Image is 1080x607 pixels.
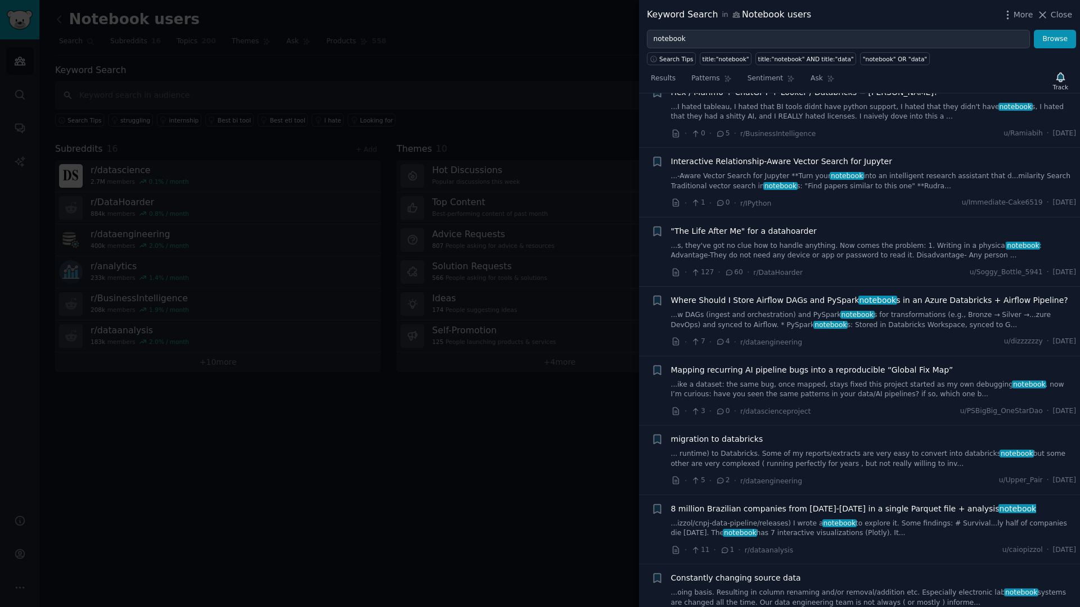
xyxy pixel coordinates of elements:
span: Search Tips [659,55,694,63]
a: Patterns [687,70,735,93]
span: [DATE] [1053,198,1076,208]
span: notebook [822,519,857,527]
span: [DATE] [1053,475,1076,486]
a: ...s, they've got no clue how to handle anything. Now comes the problem: 1. Writing in a physical... [671,241,1077,261]
span: · [1047,129,1049,139]
span: notebook [1000,450,1034,457]
span: 5 [691,475,705,486]
span: in [722,10,728,20]
span: notebook [1012,380,1046,388]
span: 0 [715,198,730,208]
span: 0 [715,406,730,416]
span: r/datascienceproject [740,407,811,415]
span: · [685,544,687,556]
span: · [738,544,740,556]
span: notebook [840,311,875,319]
span: · [734,405,736,417]
span: · [685,197,687,209]
span: 1 [691,198,705,208]
span: notebook [1004,588,1038,596]
span: · [685,405,687,417]
span: "The Life After Me" for a datahoarder [671,225,817,237]
span: 2 [715,475,730,486]
span: · [718,266,720,278]
span: [DATE] [1053,268,1076,278]
span: u/PSBigBig_OneStarDao [960,406,1043,416]
span: 127 [691,268,714,278]
a: Sentiment [744,70,799,93]
span: · [1047,337,1049,347]
span: notebook [858,296,897,305]
span: [DATE] [1053,129,1076,139]
span: · [1047,268,1049,278]
a: "notebook" OR "data" [860,52,929,65]
span: notebook [763,182,798,190]
span: Sentiment [748,74,783,84]
a: ...I hated tableau, I hated that BI tools didnt have python support, I hated that they didn't hav... [671,102,1077,122]
span: r/BusinessIntelligence [740,130,816,138]
span: notebook [998,103,1033,111]
button: Track [1049,69,1072,93]
a: Mapping recurring AI pipeline bugs into a reproducible “Global Fix Map” [671,364,953,376]
span: 11 [691,545,709,555]
span: 3 [691,406,705,416]
span: 5 [715,129,730,139]
div: title:"notebook" [703,55,749,63]
span: u/dizzzzzzy [1004,337,1043,347]
span: Close [1051,9,1072,21]
button: Browse [1034,30,1076,49]
span: notebook [1006,242,1040,250]
span: · [709,336,712,348]
span: notebook [813,321,848,329]
span: u/caiopizzol [1002,545,1043,555]
span: u/Upper_Pair [999,475,1043,486]
span: Patterns [691,74,719,84]
span: notebook [723,529,757,537]
span: 60 [724,268,743,278]
span: u/Soggy_Bottle_5941 [970,268,1043,278]
input: Try a keyword related to your business [647,30,1030,49]
a: migration to databricks [671,433,763,445]
a: Constantly changing source data [671,572,801,584]
span: 8 million Brazilian companies from [DATE]-[DATE] in a single Parquet file + analysis [671,503,1037,515]
span: r/IPython [740,200,771,207]
div: Keyword Search Notebook users [647,8,811,22]
a: ...izzol/cnpj-data-pipeline/releases) I wrote anotebookto explore it. Some findings: # Survival..... [671,519,1077,538]
span: · [709,128,712,139]
span: · [734,128,736,139]
span: · [747,266,749,278]
a: Results [647,70,679,93]
span: · [1047,545,1049,555]
span: · [714,544,716,556]
a: 8 million Brazilian companies from [DATE]-[DATE] in a single Parquet file + analysisnotebook [671,503,1037,515]
span: notebook [830,172,864,180]
span: · [709,197,712,209]
span: r/dataengineering [740,338,802,346]
a: title:"notebook" [700,52,751,65]
a: Interactive Relationship-Aware Vector Search for Jupyter [671,156,892,167]
a: Where Should I Store Airflow DAGs and PySparknotebooks in an Azure Databricks + Airflow Pipeline? [671,295,1068,306]
a: ... runtime) to Databricks. Some of my reports/extracts are very easy to convert into databricksn... [671,449,1077,469]
span: · [685,128,687,139]
span: [DATE] [1053,545,1076,555]
a: ...w DAGs (ingest and orchestration) and PySparknotebooks for transformations (e.g., Bronze → Sil... [671,310,1077,330]
span: u/Immediate-Cake6519 [962,198,1043,208]
span: · [734,336,736,348]
span: Results [651,74,676,84]
span: 1 [720,545,734,555]
span: · [685,266,687,278]
span: · [709,405,712,417]
span: · [1047,198,1049,208]
span: r/DataHoarder [753,269,803,277]
span: 4 [715,337,730,347]
span: [DATE] [1053,406,1076,416]
span: More [1014,9,1033,21]
span: Where Should I Store Airflow DAGs and PySpark s in an Azure Databricks + Airflow Pipeline? [671,295,1068,306]
span: · [734,475,736,487]
div: "notebook" OR "data" [863,55,927,63]
span: · [734,197,736,209]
